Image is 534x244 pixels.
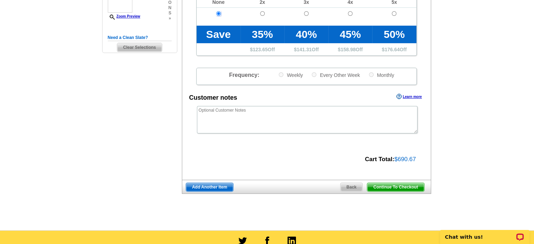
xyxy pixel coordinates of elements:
[253,47,268,52] span: 123.65
[341,183,363,191] span: Back
[278,72,303,78] label: Weekly
[384,47,400,52] span: 176.64
[341,47,356,52] span: 158.98
[240,26,284,43] td: 35%
[369,72,374,77] input: Monthly
[396,94,422,99] a: Learn more
[297,47,312,52] span: 141.31
[372,26,416,43] td: 50%
[328,43,372,55] td: $ Off
[365,156,394,163] strong: Cart Total:
[279,72,283,77] input: Weekly
[328,26,372,43] td: 45%
[311,72,360,78] label: Every Other Week
[240,43,284,55] td: $ Off
[168,16,171,21] span: »
[340,183,363,192] a: Back
[197,26,240,43] td: Save
[394,156,416,163] span: $690.67
[168,11,171,16] span: s
[284,26,328,43] td: 40%
[229,72,259,78] span: Frequency:
[367,183,424,191] span: Continue To Checkout
[186,183,233,192] a: Add Another Item
[108,34,172,41] h5: Need a Clean Slate?
[284,43,328,55] td: $ Off
[108,14,140,18] a: Zoom Preview
[117,43,162,52] span: Clear Selections
[372,43,416,55] td: $ Off
[312,72,316,77] input: Every Other Week
[435,222,534,244] iframe: LiveChat chat widget
[186,183,233,191] span: Add Another Item
[168,5,171,11] span: n
[368,72,394,78] label: Monthly
[189,93,237,103] div: Customer notes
